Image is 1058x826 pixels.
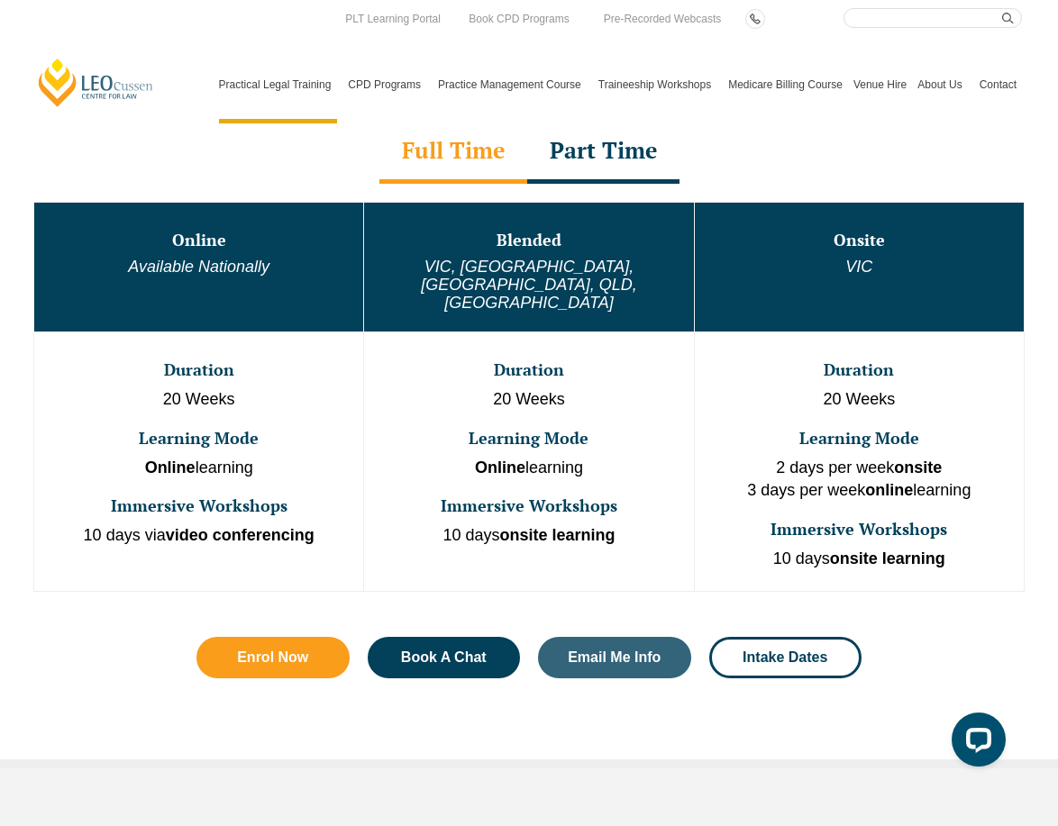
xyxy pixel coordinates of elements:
[237,650,308,665] span: Enrol Now
[401,650,487,665] span: Book A Chat
[845,258,872,276] em: VIC
[937,705,1013,781] iframe: LiveChat chat widget
[433,46,593,123] a: Practice Management Course
[128,258,269,276] em: Available Nationally
[830,549,945,567] strong: onsite learning
[341,9,445,29] a: PLT Learning Portal
[475,458,525,477] strong: Online
[697,388,1022,412] p: 20 Weeks
[366,457,691,480] p: learning
[599,9,726,29] a: Pre-Recorded Webcasts
[697,548,1022,571] p: 10 days
[366,388,691,412] p: 20 Weeks
[36,497,361,515] h3: Immersive Workshops
[366,497,691,515] h3: Immersive Workshops
[848,46,912,123] a: Venue Hire
[196,637,350,678] a: Enrol Now
[865,481,913,499] strong: online
[366,524,691,548] p: 10 days
[974,46,1022,123] a: Contact
[697,457,1022,503] p: 2 days per week 3 days per week learning
[36,57,156,108] a: [PERSON_NAME] Centre for Law
[145,458,196,477] strong: Online
[697,231,1022,250] h3: Onsite
[723,46,848,123] a: Medicare Billing Course
[568,650,661,665] span: Email Me Info
[166,526,315,544] strong: video conferencing
[36,231,361,250] h3: Online
[379,121,527,184] div: Full Time
[214,46,343,123] a: Practical Legal Training
[912,46,973,123] a: About Us
[366,430,691,448] h3: Learning Mode
[366,231,691,250] h3: Blended
[697,361,1022,379] h3: Duration
[743,650,827,665] span: Intake Dates
[709,637,862,678] a: Intake Dates
[342,46,433,123] a: CPD Programs
[464,9,573,29] a: Book CPD Programs
[421,258,636,312] em: VIC, [GEOGRAPHIC_DATA], [GEOGRAPHIC_DATA], QLD, [GEOGRAPHIC_DATA]
[36,388,361,412] p: 20 Weeks
[36,430,361,448] h3: Learning Mode
[500,526,616,544] strong: onsite learning
[36,457,361,480] p: learning
[593,46,723,123] a: Traineeship Workshops
[894,458,942,477] strong: onsite
[366,361,691,379] h3: Duration
[36,361,361,379] h3: Duration
[527,121,679,184] div: Part Time
[368,637,521,678] a: Book A Chat
[538,637,691,678] a: Email Me Info
[697,521,1022,539] h3: Immersive Workshops
[697,430,1022,448] h3: Learning Mode
[36,524,361,548] p: 10 days via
